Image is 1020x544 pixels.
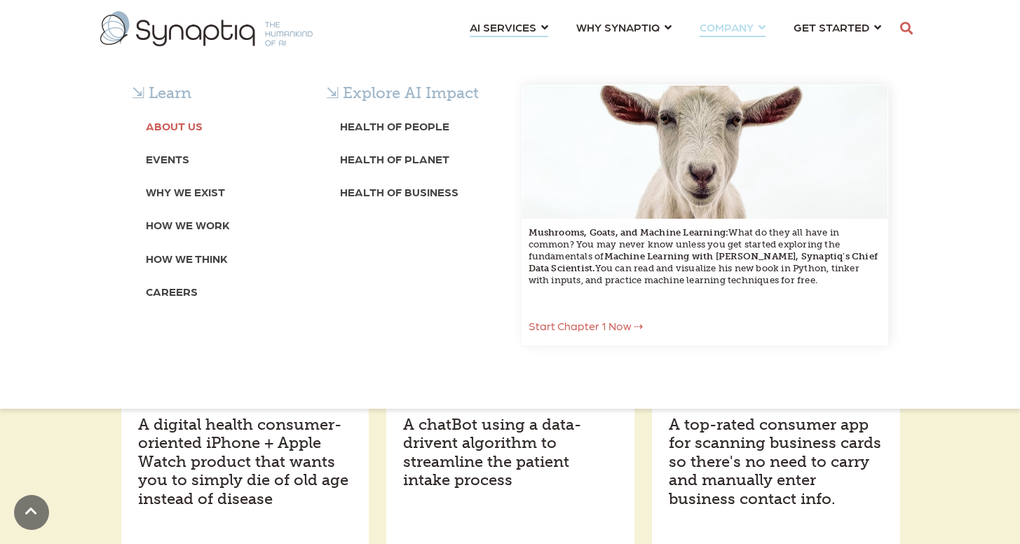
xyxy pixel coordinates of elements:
span: COMPANY [700,18,754,36]
h4: A digital health consumer-oriented iPhone + Apple Watch product that wants you to simply die of o... [138,416,353,508]
h4: A top-rated consumer app for scanning business cards so there's no need to carry and manually ent... [669,416,883,508]
a: AI SERVICES [470,14,548,40]
img: synaptiq logo-2 [100,11,313,46]
h4: A chatBot using a data-drivent algorithm to streamline the patient intake process [403,416,618,490]
a: GET STARTED [794,14,881,40]
a: WHY SYNAPTIQ [576,14,672,40]
span: GET STARTED [794,18,869,36]
span: WHY SYNAPTIQ [576,18,660,36]
nav: menu [456,4,895,54]
span: AI SERVICES [470,18,536,36]
a: COMPANY [700,14,766,40]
